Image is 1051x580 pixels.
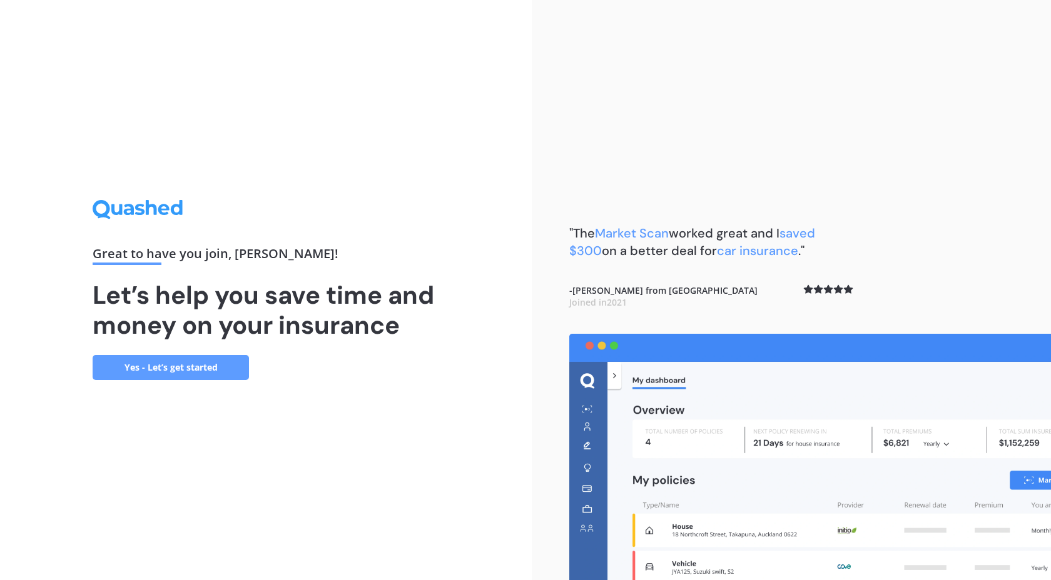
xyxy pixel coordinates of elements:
b: "The worked great and I on a better deal for ." [569,225,815,259]
span: saved $300 [569,225,815,259]
span: Market Scan [595,225,669,241]
h1: Let’s help you save time and money on your insurance [93,280,439,340]
span: Joined in 2021 [569,296,627,308]
span: car insurance [717,242,798,259]
img: dashboard.webp [569,334,1051,580]
div: Great to have you join , [PERSON_NAME] ! [93,247,439,265]
a: Yes - Let’s get started [93,355,249,380]
b: - [PERSON_NAME] from [GEOGRAPHIC_DATA] [569,284,758,309]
